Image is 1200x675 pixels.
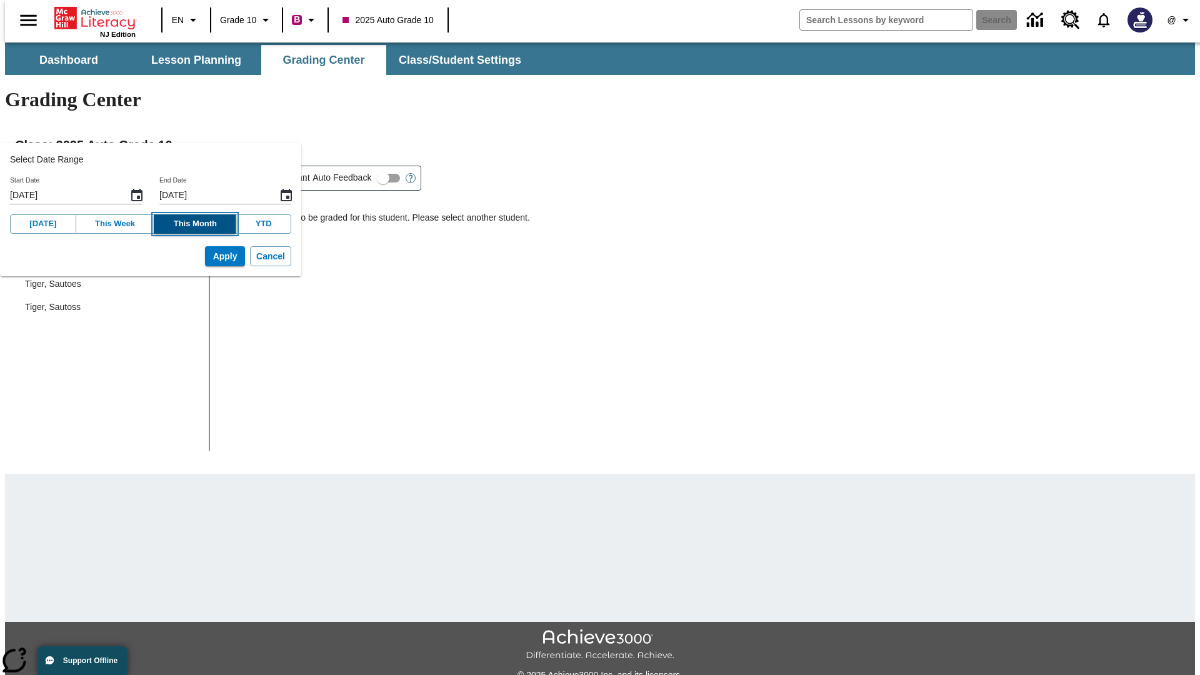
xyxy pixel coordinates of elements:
button: Lesson Planning [134,45,259,75]
button: End Date, Choose date, August 20, 2025, Selected [274,183,299,208]
button: Open side menu [10,2,47,39]
button: Language: EN, Select a language [166,9,206,31]
button: This Week [76,214,155,234]
span: B [294,12,300,27]
button: Select a new avatar [1120,4,1160,36]
a: Resource Center, Will open in new tab [1054,3,1087,37]
span: Tiger, Sautoss [25,301,199,314]
p: There is no work to be graded for this student. Please select another student. [231,211,1185,234]
span: EN [172,14,184,27]
img: Achieve3000 Differentiate Accelerate Achieve [526,629,674,661]
button: Open Help for Writing Assistant [401,166,421,190]
button: Boost Class color is violet red. Change class color [287,9,324,31]
span: NJ Edition [100,31,136,38]
button: Apply [205,246,245,267]
a: Notifications [1087,4,1120,36]
button: Class/Student Settings [389,45,531,75]
a: Data Center [1019,3,1054,37]
button: Cancel [250,246,291,267]
label: End Date [159,176,187,185]
span: Support Offline [63,656,117,665]
input: search field [800,10,972,30]
h1: Grading Center [5,88,1195,111]
div: Tiger, Sautoes [15,272,209,296]
span: Grade 10 [220,14,256,27]
h2: Class : 2025 Auto Grade 10 [15,135,1185,155]
button: YTD [236,214,291,234]
button: Profile/Settings [1160,9,1200,31]
button: This Month [154,214,236,234]
span: 2025 Auto Grade 10 [342,14,433,27]
button: [DATE] [10,214,76,234]
button: Grade: Grade 10, Select a grade [215,9,278,31]
div: SubNavbar [5,42,1195,75]
button: Grading Center [261,45,386,75]
div: SubNavbar [5,45,532,75]
span: Auto Feedback [312,171,371,184]
span: @ [1167,14,1176,27]
img: Avatar [1127,7,1152,32]
label: Start Date [10,176,39,185]
button: Start Date, Choose date, August 1, 2025, Selected [124,183,149,208]
span: Tiger, Sautoes [25,277,199,291]
button: Support Offline [37,646,127,675]
div: Home [54,4,136,38]
button: Dashboard [6,45,131,75]
h2: Select Date Range [10,153,291,166]
a: Home [54,6,136,31]
div: Tiger, Sautoss [15,296,209,319]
